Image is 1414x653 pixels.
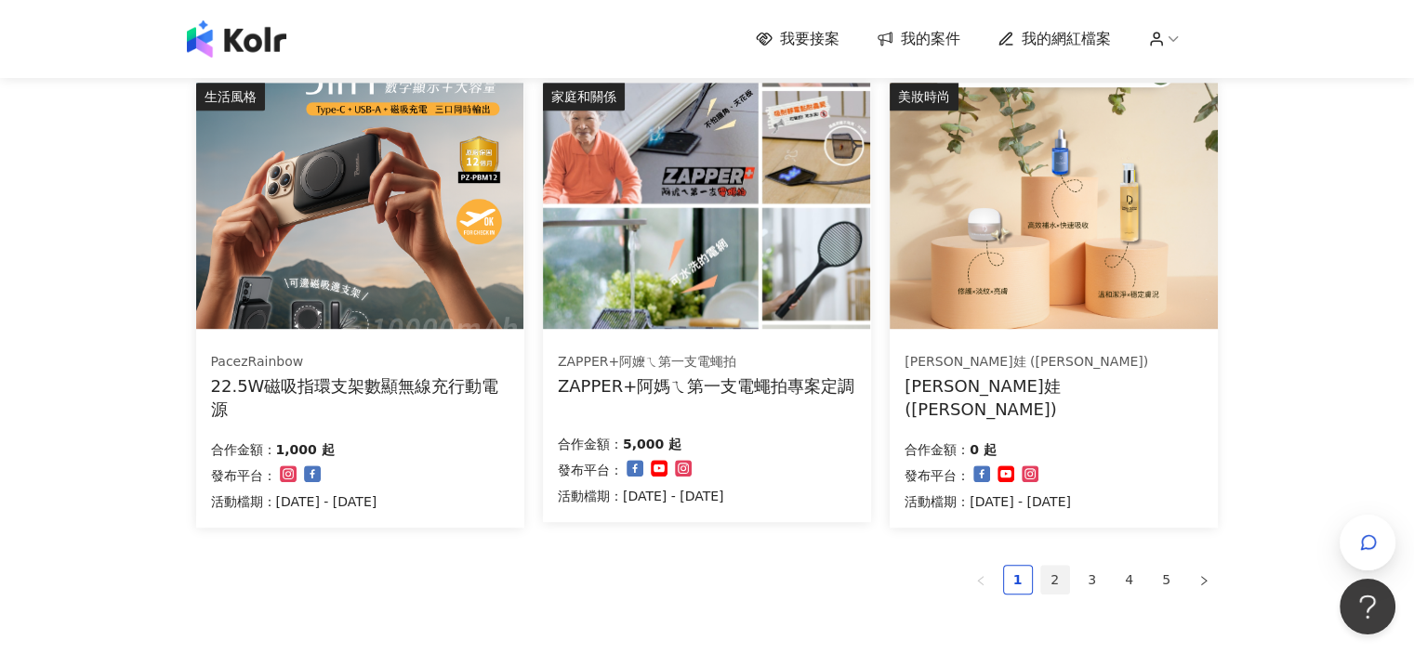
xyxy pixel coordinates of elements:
[1004,566,1032,594] a: 1
[890,83,958,111] div: 美妝時尚
[276,438,335,461] p: 1,000 起
[211,490,377,513] p: 活動檔期：[DATE] - [DATE]
[1152,565,1182,594] li: 5
[901,29,960,49] span: 我的案件
[756,29,839,49] a: 我要接案
[970,438,997,461] p: 0 起
[543,83,870,329] img: ZAPPER+阿媽ㄟ第一支電蠅拍專案定調
[780,29,839,49] span: 我要接案
[558,459,623,481] p: 發布平台：
[1040,565,1070,594] li: 2
[1115,565,1144,594] li: 4
[1189,565,1219,594] button: right
[558,374,854,398] div: ZAPPER+阿媽ㄟ第一支電蠅拍專案定調
[1077,565,1107,594] li: 3
[1116,566,1143,594] a: 4
[211,374,509,421] div: 22.5W磁吸指環支架數顯無線充行動電源
[1022,29,1111,49] span: 我的網紅檔案
[558,433,623,455] p: 合作金額：
[905,374,1203,421] div: [PERSON_NAME]娃 ([PERSON_NAME])
[1340,579,1395,634] iframe: Help Scout Beacon - Open
[1078,566,1106,594] a: 3
[187,20,286,58] img: logo
[1041,566,1069,594] a: 2
[966,565,996,594] li: Previous Page
[211,353,509,372] div: PacezRainbow
[966,565,996,594] button: left
[1198,575,1209,586] span: right
[905,464,970,487] p: 發布平台：
[211,464,276,487] p: 發布平台：
[558,353,854,372] div: ZAPPER+阿嬤ㄟ第一支電蠅拍
[877,29,960,49] a: 我的案件
[558,485,724,507] p: 活動檔期：[DATE] - [DATE]
[905,438,970,461] p: 合作金額：
[1153,566,1181,594] a: 5
[211,438,276,461] p: 合作金額：
[1003,565,1033,594] li: 1
[998,29,1111,49] a: 我的網紅檔案
[196,83,265,111] div: 生活風格
[975,575,986,586] span: left
[905,490,1071,513] p: 活動檔期：[DATE] - [DATE]
[543,83,625,111] div: 家庭和關係
[1189,565,1219,594] li: Next Page
[890,83,1217,329] img: Diva 神級修護組合
[623,433,681,455] p: 5,000 起
[905,353,1202,372] div: [PERSON_NAME]娃 ([PERSON_NAME])
[196,83,523,329] img: 22.5W磁吸指環支架數顯無線充行動電源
